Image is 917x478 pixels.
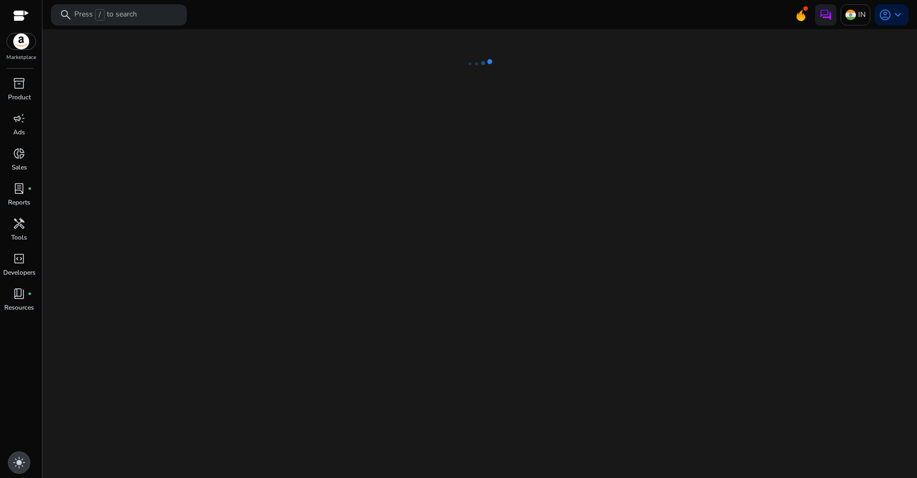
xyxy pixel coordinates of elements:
[8,198,30,207] p: Reports
[13,112,25,125] span: campaign
[28,186,32,191] span: fiber_manual_record
[7,33,36,49] img: amazon.svg
[6,54,36,62] p: Marketplace
[28,292,32,296] span: fiber_manual_record
[845,10,856,20] img: in.svg
[11,233,27,242] p: Tools
[13,252,25,265] span: code_blocks
[12,163,27,172] p: Sales
[879,8,892,21] span: account_circle
[13,287,25,300] span: book_4
[858,5,866,24] p: IN
[13,182,25,195] span: lab_profile
[13,456,25,469] span: light_mode
[8,92,31,102] p: Product
[74,9,137,21] p: Press to search
[13,147,25,160] span: donut_small
[3,268,36,277] p: Developers
[13,127,25,137] p: Ads
[13,77,25,90] span: inventory_2
[892,8,904,21] span: keyboard_arrow_down
[59,8,72,21] span: search
[95,9,105,21] span: /
[4,303,34,312] p: Resources
[13,217,25,230] span: handyman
